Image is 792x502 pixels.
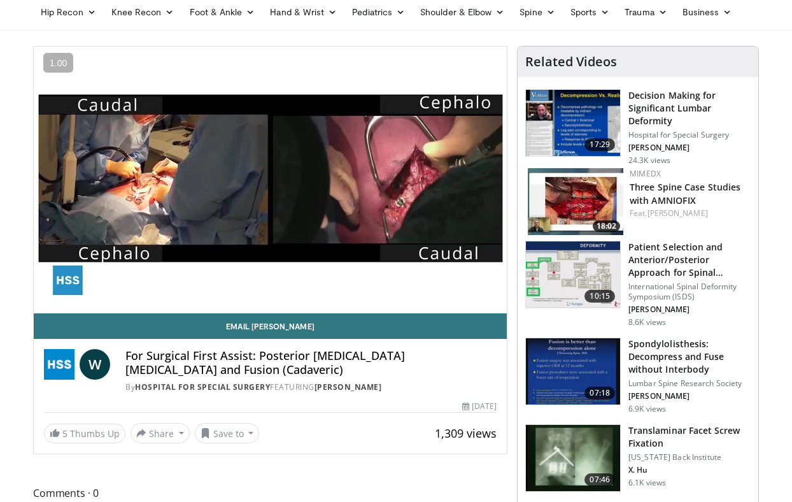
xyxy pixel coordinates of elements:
h4: Related Videos [525,54,617,69]
p: 24.3K views [628,155,670,166]
img: 34c974b5-e942-4b60-b0f4-1f83c610957b.150x105_q85_crop-smart_upscale.jpg [528,168,623,235]
p: [PERSON_NAME] [628,391,751,401]
h3: Translaminar Facet Screw Fixation [628,424,751,450]
div: Feat. [630,208,748,219]
p: [US_STATE] Back Institute [628,452,751,463]
span: 07:46 [584,473,615,486]
img: 316497_0000_1.png.150x105_q85_crop-smart_upscale.jpg [526,90,620,156]
a: [PERSON_NAME] [647,208,708,219]
span: 10:15 [584,290,615,303]
a: 5 Thumbs Up [44,424,125,443]
p: 6.1K views [628,478,666,488]
p: [PERSON_NAME] [628,305,751,315]
a: 18:02 [528,168,623,235]
h3: Spondylolisthesis: Decompress and Fuse without Interbody [628,338,751,376]
div: By FEATURING [125,382,497,393]
h3: Decision Making for Significant Lumbar Deformity [628,89,751,127]
span: 17:29 [584,138,615,151]
p: Hospital for Special Surgery [628,130,751,140]
img: 48771_0000_3.png.150x105_q85_crop-smart_upscale.jpg [526,425,620,491]
p: Lumbar Spine Research Society [628,378,751,389]
a: Three Spine Case Studies with AMNIOFIX [630,181,740,206]
img: 97801bed-5de1-4037-bed6-2d7170b090cf.150x105_q85_crop-smart_upscale.jpg [526,338,620,405]
a: 07:46 Translaminar Facet Screw Fixation [US_STATE] Back Institute X. Hu 6.1K views [525,424,751,492]
img: beefc228-5859-4966-8bc6-4c9aecbbf021.150x105_q85_crop-smart_upscale.jpg [526,241,620,308]
img: Hospital for Special Surgery [44,349,74,380]
p: [PERSON_NAME] [628,143,751,153]
p: X. Hu [628,465,751,475]
div: [DATE] [462,401,497,412]
a: [PERSON_NAME] [315,382,382,392]
h4: For Surgical First Assist: Posterior [MEDICAL_DATA] [MEDICAL_DATA] and Fusion (Cadaveric) [125,349,497,376]
a: W [80,349,110,380]
video-js: Video Player [34,47,507,313]
a: 17:29 Decision Making for Significant Lumbar Deformity Hospital for Special Surgery [PERSON_NAME]... [525,89,751,166]
p: 6.9K views [628,404,666,414]
span: 1,309 views [435,426,497,441]
p: 8.6K views [628,317,666,327]
a: Hospital for Special Surgery [135,382,270,392]
a: 10:15 Patient Selection and Anterior/Posterior Approach for Spinal Deformi… International Spinal ... [525,241,751,327]
span: Comments 0 [33,485,507,501]
span: 18:02 [593,220,620,232]
a: MIMEDX [630,168,661,179]
a: Email [PERSON_NAME] [34,313,507,339]
span: 07:18 [584,387,615,399]
button: Share [131,423,190,443]
h3: Patient Selection and Anterior/Posterior Approach for Spinal Deformi… [628,241,751,279]
button: Save to [195,423,260,443]
span: 5 [62,427,67,440]
a: 07:18 Spondylolisthesis: Decompress and Fuse without Interbody Lumbar Spine Research Society [PER... [525,338,751,414]
p: International Spinal Deformity Symposium (ISDS) [628,282,751,302]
